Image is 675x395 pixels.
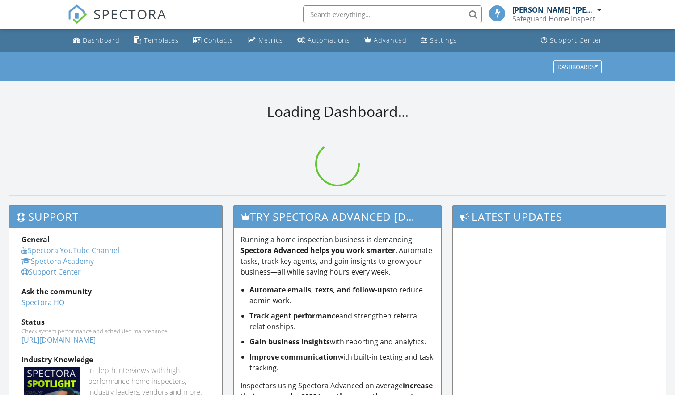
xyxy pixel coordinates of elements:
h3: Latest Updates [453,206,666,228]
strong: Gain business insights [249,337,330,347]
li: and strengthen referral relationships. [249,310,435,332]
div: Status [21,317,210,327]
div: Support Center [550,36,602,44]
div: Contacts [204,36,233,44]
li: to reduce admin work. [249,284,435,306]
div: Advanced [374,36,407,44]
a: Spectora YouTube Channel [21,245,119,255]
a: Spectora Academy [21,256,94,266]
div: Settings [430,36,457,44]
div: Dashboards [557,64,598,70]
strong: Improve communication [249,352,338,362]
div: Industry Knowledge [21,354,210,365]
a: Support Center [537,32,606,49]
a: Contacts [190,32,237,49]
button: Dashboards [553,60,602,73]
div: Dashboard [83,36,120,44]
a: Dashboard [69,32,123,49]
div: Ask the community [21,286,210,297]
a: Automations (Basic) [294,32,354,49]
div: Automations [308,36,350,44]
a: SPECTORA [67,12,167,31]
strong: General [21,235,50,245]
input: Search everything... [303,5,482,23]
h3: Try spectora advanced [DATE] [234,206,441,228]
div: Metrics [258,36,283,44]
a: Settings [418,32,460,49]
h3: Support [9,206,222,228]
a: Spectora HQ [21,297,64,307]
a: Templates [131,32,182,49]
strong: Automate emails, texts, and follow-ups [249,285,390,295]
a: Advanced [361,32,410,49]
a: Metrics [244,32,287,49]
a: Support Center [21,267,81,277]
div: Check system performance and scheduled maintenance. [21,327,210,335]
div: Safeguard Home Inspection [512,14,602,23]
a: [URL][DOMAIN_NAME] [21,335,96,345]
div: Templates [144,36,179,44]
p: Running a home inspection business is demanding— . Automate tasks, track key agents, and gain ins... [240,234,435,277]
img: The Best Home Inspection Software - Spectora [67,4,87,24]
strong: Track agent performance [249,311,339,321]
strong: Spectora Advanced helps you work smarter [240,245,395,255]
div: [PERSON_NAME] “[PERSON_NAME]” [PERSON_NAME] [512,5,595,14]
li: with reporting and analytics. [249,336,435,347]
li: with built-in texting and task tracking. [249,352,435,373]
span: SPECTORA [93,4,167,23]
